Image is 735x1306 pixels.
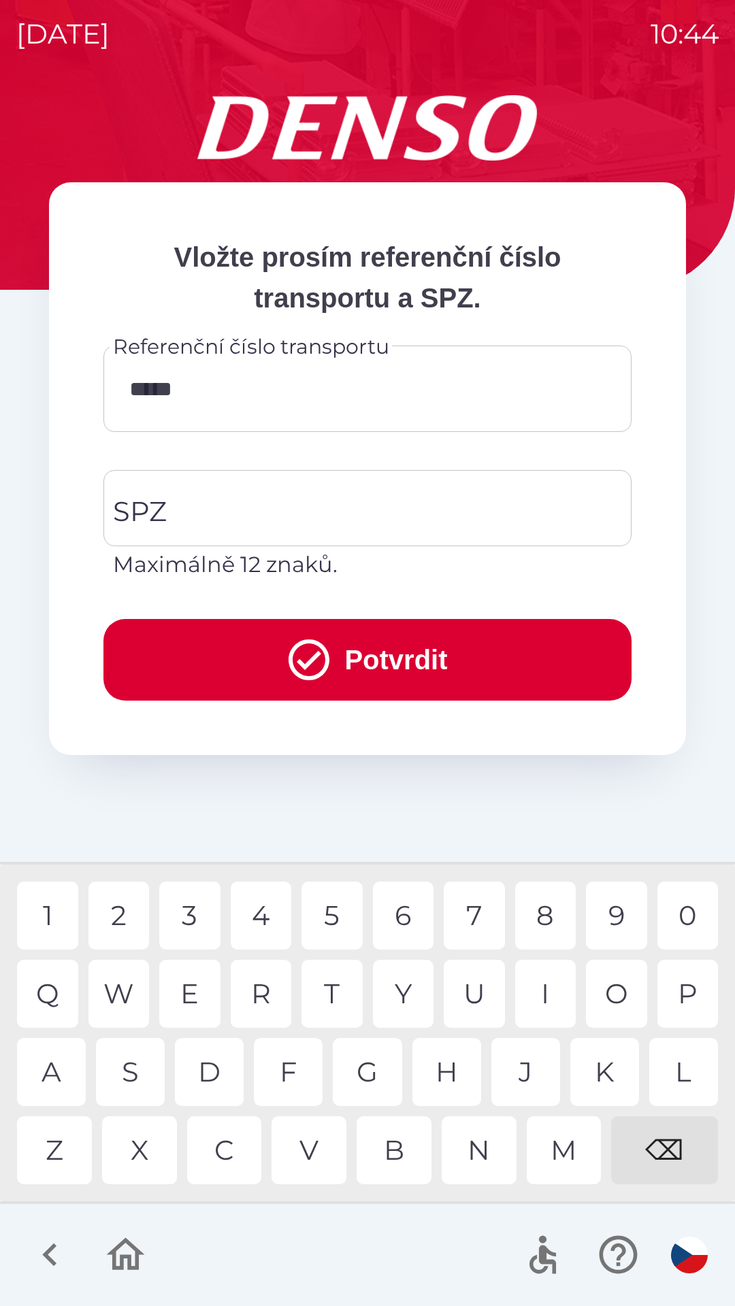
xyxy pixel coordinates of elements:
[651,14,719,54] p: 10:44
[113,548,622,581] p: Maximálně 12 znaků.
[113,332,389,361] label: Referenční číslo transportu
[671,1237,708,1273] img: cs flag
[103,619,632,701] button: Potvrdit
[16,14,110,54] p: [DATE]
[49,95,686,161] img: Logo
[103,237,632,318] p: Vložte prosím referenční číslo transportu a SPZ.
